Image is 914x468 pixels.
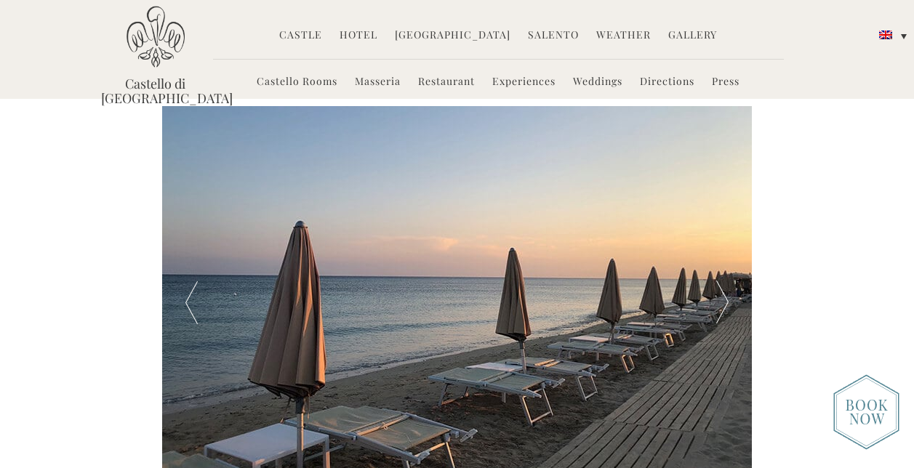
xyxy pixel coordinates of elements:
a: Castello Rooms [257,74,337,91]
a: Castle [279,28,322,44]
img: English [879,31,892,39]
a: Experiences [492,74,556,91]
a: Hotel [340,28,377,44]
img: Castello di Ugento [127,6,185,68]
a: Press [712,74,739,91]
a: Salento [528,28,579,44]
a: Weddings [573,74,622,91]
a: Castello di [GEOGRAPHIC_DATA] [101,76,210,105]
a: Masseria [355,74,401,91]
a: [GEOGRAPHIC_DATA] [395,28,510,44]
img: new-booknow.png [833,374,899,450]
a: Directions [640,74,694,91]
a: Restaurant [418,74,475,91]
a: Weather [596,28,651,44]
a: Gallery [668,28,717,44]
